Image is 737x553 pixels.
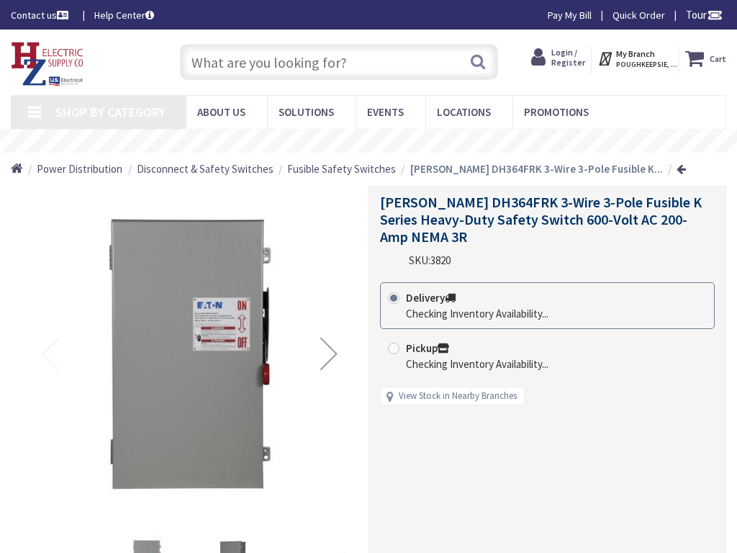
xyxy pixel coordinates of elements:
span: POUGHKEEPSIE, [GEOGRAPHIC_DATA] [616,60,677,69]
img: HZ Electric Supply [11,42,84,86]
span: Support [37,10,89,23]
span: Promotions [524,105,589,119]
a: View Stock in Nearby Branches [399,390,517,403]
strong: Cart [710,45,726,71]
span: Fusible Safety Switches [287,162,396,176]
span: Disconnect & Safety Switches [137,162,273,176]
rs-layer: Free Same Day Pickup at 8 Locations [271,135,484,148]
span: [PERSON_NAME] DH364FRK 3-Wire 3-Pole Fusible K Series Heavy-Duty Safety Switch 600-Volt AC 200-Am... [380,193,702,246]
div: Checking Inventory Availability... [406,306,548,321]
a: Pay My Bill [548,8,592,22]
a: Login / Register [531,45,585,70]
a: Disconnect & Safety Switches [137,161,273,176]
a: Quick Order [612,8,665,22]
span: About Us [197,105,245,119]
span: Login / Register [551,47,585,68]
a: Power Distribution [37,161,122,176]
span: Solutions [279,105,334,119]
img: Eaton DH364FRK 3-Wire 3-Pole Fusible K Series Heavy-Duty Safety Switch 600-Volt AC 200-Amp NEMA 3R [22,186,358,522]
div: Checking Inventory Availability... [406,356,548,372]
strong: My Branch [616,48,655,59]
strong: Delivery [406,291,456,305]
span: Shop By Category [55,104,166,120]
div: SKU: [409,253,451,268]
span: Events [367,105,404,119]
strong: [PERSON_NAME] DH364FRK 3-Wire 3-Pole Fusible K... [410,162,663,176]
a: Help Center [94,8,154,22]
span: Locations [437,105,491,119]
input: What are you looking for? [180,44,497,80]
span: Tour [686,8,723,22]
span: Power Distribution [37,162,122,176]
strong: Pickup [406,341,449,355]
span: 3820 [430,253,451,267]
a: Cart [685,45,726,71]
div: Next [300,186,358,522]
a: Fusible Safety Switches [287,161,396,176]
div: My Branch POUGHKEEPSIE, [GEOGRAPHIC_DATA] [597,45,673,71]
